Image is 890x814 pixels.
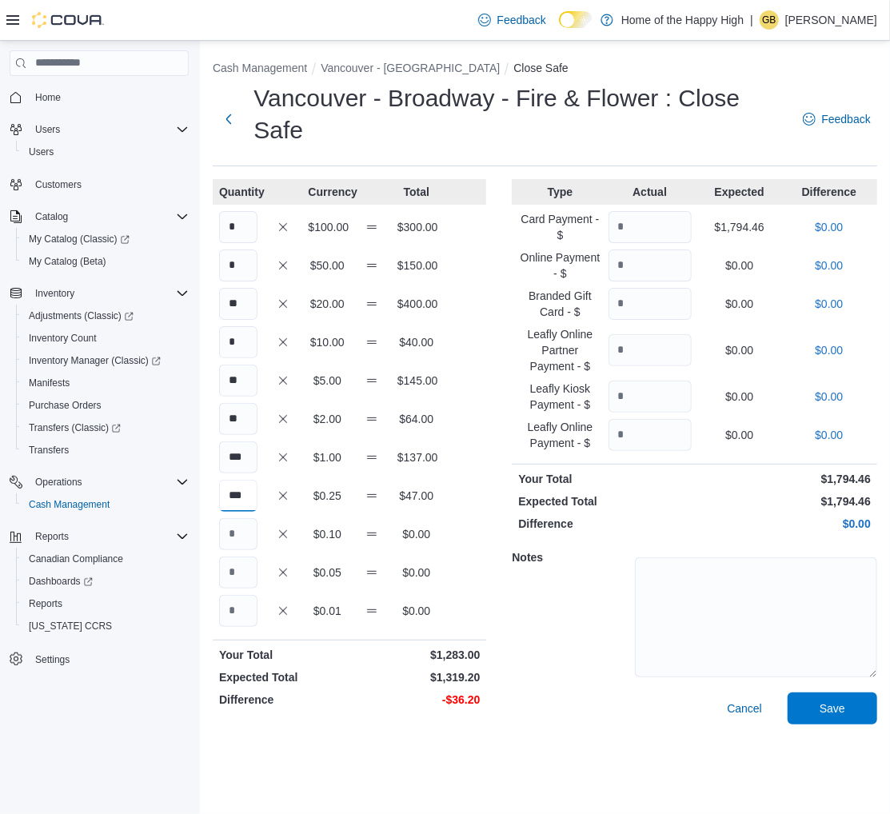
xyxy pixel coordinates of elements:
[353,647,480,663] p: $1,283.00
[16,593,195,615] button: Reports
[22,594,69,613] a: Reports
[518,419,601,451] p: Leafly Online Payment - $
[518,516,691,532] p: Difference
[609,184,692,200] p: Actual
[16,305,195,327] a: Adjustments (Classic)
[29,174,189,194] span: Customers
[29,146,54,158] span: Users
[29,284,81,303] button: Inventory
[35,653,70,666] span: Settings
[720,692,768,724] button: Cancel
[518,381,601,413] p: Leafly Kiosk Payment - $
[472,4,553,36] a: Feedback
[29,650,76,669] a: Settings
[308,565,346,581] p: $0.05
[727,700,762,716] span: Cancel
[16,417,195,439] a: Transfers (Classic)
[16,570,195,593] a: Dashboards
[219,403,257,435] input: Quantity
[219,211,257,243] input: Quantity
[397,184,436,200] p: Total
[518,184,601,200] p: Type
[29,620,112,632] span: [US_STATE] CCRS
[3,525,195,548] button: Reports
[785,10,877,30] p: [PERSON_NAME]
[609,211,692,243] input: Quantity
[788,342,871,358] p: $0.00
[22,306,189,325] span: Adjustments (Classic)
[750,10,753,30] p: |
[609,249,692,281] input: Quantity
[29,207,74,226] button: Catalog
[35,530,69,543] span: Reports
[16,394,195,417] button: Purchase Orders
[308,257,346,273] p: $50.00
[29,527,189,546] span: Reports
[788,184,871,200] p: Difference
[219,288,257,320] input: Quantity
[29,88,67,107] a: Home
[397,219,436,235] p: $300.00
[788,296,871,312] p: $0.00
[16,228,195,250] a: My Catalog (Classic)
[29,473,89,492] button: Operations
[219,595,257,627] input: Quantity
[29,284,189,303] span: Inventory
[308,449,346,465] p: $1.00
[29,648,189,668] span: Settings
[3,282,195,305] button: Inventory
[16,141,195,163] button: Users
[219,326,257,358] input: Quantity
[22,142,60,162] a: Users
[22,616,118,636] a: [US_STATE] CCRS
[22,329,189,348] span: Inventory Count
[29,498,110,511] span: Cash Management
[29,354,161,367] span: Inventory Manager (Classic)
[16,615,195,637] button: [US_STATE] CCRS
[397,449,436,465] p: $137.00
[3,647,195,670] button: Settings
[308,603,346,619] p: $0.01
[29,553,123,565] span: Canadian Compliance
[822,111,871,127] span: Feedback
[22,396,189,415] span: Purchase Orders
[22,229,189,249] span: My Catalog (Classic)
[796,103,877,135] a: Feedback
[308,411,346,427] p: $2.00
[788,219,871,235] p: $0.00
[760,10,779,30] div: Giovanna Barros
[219,441,257,473] input: Quantity
[3,173,195,196] button: Customers
[820,700,845,716] span: Save
[609,381,692,413] input: Quantity
[29,332,97,345] span: Inventory Count
[308,334,346,350] p: $10.00
[397,411,436,427] p: $64.00
[29,444,69,457] span: Transfers
[518,471,691,487] p: Your Total
[397,334,436,350] p: $40.00
[29,575,93,588] span: Dashboards
[698,389,781,405] p: $0.00
[29,87,189,107] span: Home
[16,548,195,570] button: Canadian Compliance
[698,219,781,235] p: $1,794.46
[397,565,436,581] p: $0.00
[22,373,76,393] a: Manifests
[22,252,113,271] a: My Catalog (Beta)
[788,389,871,405] p: $0.00
[29,255,106,268] span: My Catalog (Beta)
[762,10,776,30] span: GB
[22,572,189,591] span: Dashboards
[518,249,601,281] p: Online Payment - $
[698,296,781,312] p: $0.00
[559,11,593,28] input: Dark Mode
[29,421,121,434] span: Transfers (Classic)
[219,518,257,550] input: Quantity
[35,210,68,223] span: Catalog
[22,396,108,415] a: Purchase Orders
[219,669,346,685] p: Expected Total
[397,296,436,312] p: $400.00
[308,296,346,312] p: $20.00
[29,377,70,389] span: Manifests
